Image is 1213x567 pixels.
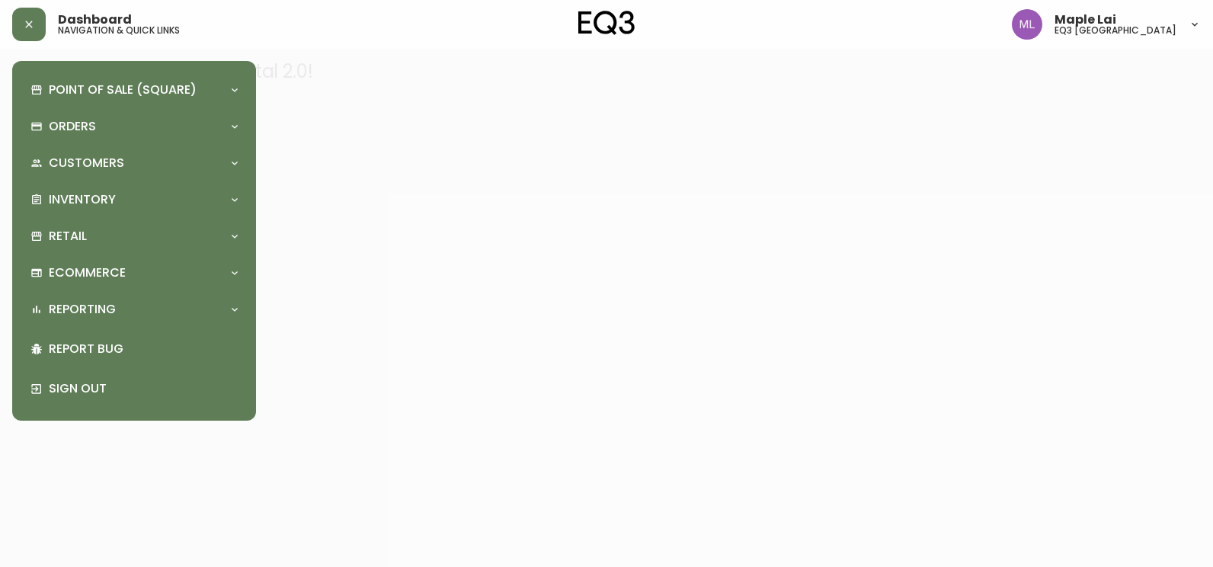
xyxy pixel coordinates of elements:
[24,329,244,369] div: Report Bug
[49,155,124,171] p: Customers
[49,191,116,208] p: Inventory
[24,369,244,408] div: Sign Out
[24,293,244,326] div: Reporting
[49,301,116,318] p: Reporting
[24,146,244,180] div: Customers
[24,219,244,253] div: Retail
[58,26,180,35] h5: navigation & quick links
[49,380,238,397] p: Sign Out
[578,11,635,35] img: logo
[24,256,244,290] div: Ecommerce
[49,264,126,281] p: Ecommerce
[1055,14,1116,26] span: Maple Lai
[49,228,87,245] p: Retail
[24,110,244,143] div: Orders
[1055,26,1176,35] h5: eq3 [GEOGRAPHIC_DATA]
[49,341,238,357] p: Report Bug
[49,82,197,98] p: Point of Sale (Square)
[49,118,96,135] p: Orders
[58,14,132,26] span: Dashboard
[24,183,244,216] div: Inventory
[1012,9,1042,40] img: 61e28cffcf8cc9f4e300d877dd684943
[24,73,244,107] div: Point of Sale (Square)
